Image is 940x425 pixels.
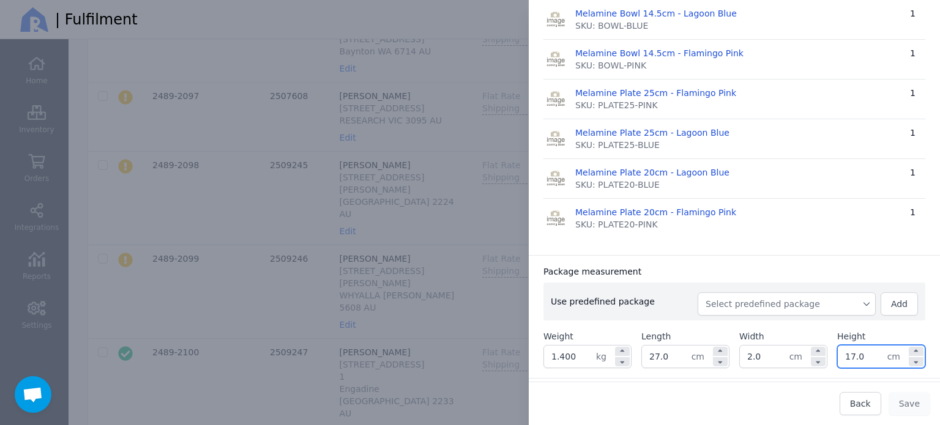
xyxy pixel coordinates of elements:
span: cm [789,346,810,368]
span: SKU: PLATE25-PINK [575,99,658,111]
span: 1 [910,207,916,217]
span: kg [596,346,614,368]
label: Weight [543,330,573,342]
button: Add [881,292,918,316]
span: 1 [910,48,916,58]
h3: Package measurement [543,265,641,278]
span: cm [692,346,712,368]
img: Melamine Plate 20cm - Lagoon Blue [543,166,568,191]
label: Width [739,330,764,342]
span: SKU: PLATE25-BLUE [575,139,660,151]
span: Select predefined package [706,298,868,310]
img: Melamine Bowl 14.5cm - Flamingo Pink [543,47,568,72]
span: SKU: BOWL-PINK [575,59,646,72]
span: Save [899,399,920,408]
button: Save [889,392,930,415]
span: SKU: PLATE20-BLUE [575,179,660,191]
div: Open chat [15,376,51,413]
span: SKU: PLATE20-PINK [575,218,658,231]
span: 1 [910,128,916,138]
button: Back [840,392,881,415]
a: Melamine Plate 25cm - Lagoon Blue [575,127,729,139]
label: Length [641,330,671,342]
a: Melamine Plate 20cm - Lagoon Blue [575,166,729,179]
img: Melamine Plate 25cm - Flamingo Pink [543,87,568,111]
h3: Use predefined package [551,295,698,308]
span: cm [887,346,908,368]
img: Melamine Plate 25cm - Lagoon Blue [543,127,568,151]
span: Add [891,299,908,309]
span: | Fulfilment [55,10,138,29]
span: 1 [910,168,916,177]
a: Melamine Plate 25cm - Flamingo Pink [575,87,736,99]
button: Select predefined package [698,292,876,316]
span: Back [850,399,871,408]
a: Melamine Plate 20cm - Flamingo Pink [575,206,736,218]
label: Height [837,330,865,342]
img: Melamine Plate 20cm - Flamingo Pink [543,206,568,231]
a: Melamine Bowl 14.5cm - Flamingo Pink [575,47,744,59]
span: 1 [910,88,916,98]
